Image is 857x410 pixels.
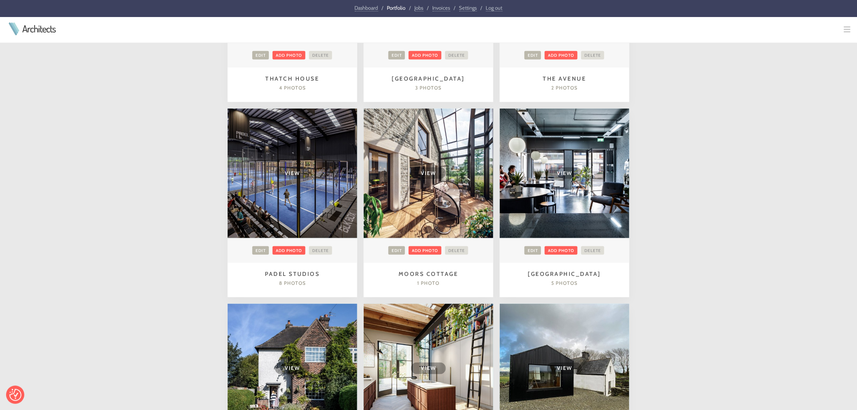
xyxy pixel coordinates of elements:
span: / [382,4,384,11]
a: Edit [252,51,269,60]
a: Delete [581,51,604,60]
a: Log out [486,4,503,11]
a: Delete [581,246,604,255]
a: Portfolio [387,4,406,11]
a: Add photo [273,51,305,60]
span: View [547,167,582,179]
span: / [454,4,456,11]
a: Delete [309,51,332,60]
a: Add photo [409,246,441,255]
a: [GEOGRAPHIC_DATA] [528,270,601,278]
a: Padel Studios [265,270,320,278]
a: Add photo [545,246,578,255]
a: Invoices [433,4,450,11]
a: Delete [309,246,332,255]
a: Thatch House [265,75,319,82]
a: Edit [524,51,541,60]
a: Delete [445,246,468,255]
span: View [411,363,446,374]
img: Architects [6,22,21,35]
a: Moors Cottage [399,270,458,278]
span: View [411,167,446,179]
a: Jobs [415,4,424,11]
a: Add photo [409,51,441,60]
a: Add photo [273,246,305,255]
a: Architects [22,24,55,34]
span: 3 photos [415,85,441,91]
span: 2 photos [551,85,578,91]
a: Edit [388,51,405,60]
span: 1 photo [417,280,439,286]
a: View [364,109,493,238]
a: Edit [388,246,405,255]
a: Add photo [545,51,578,60]
a: Dashboard [355,4,378,11]
a: Edit [524,246,541,255]
button: Consent Preferences [9,389,21,401]
a: [GEOGRAPHIC_DATA] [392,75,465,82]
a: Delete [445,51,468,60]
span: View [547,363,582,374]
span: / [409,4,411,11]
span: / [481,4,482,11]
a: Settings [459,4,477,11]
img: Revisit consent button [9,389,21,401]
span: 4 photos [279,85,306,91]
span: 5 photos [551,280,578,286]
span: View [275,363,310,374]
span: / [427,4,429,11]
span: 8 photos [279,280,306,286]
a: View [500,109,629,238]
a: Edit [252,246,269,255]
a: The Avenue [543,75,586,82]
a: View [228,109,357,238]
span: View [275,167,310,179]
